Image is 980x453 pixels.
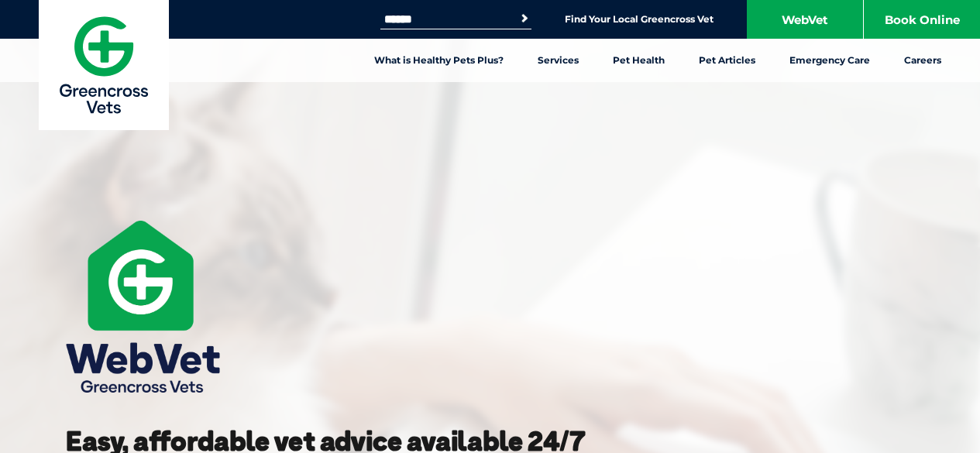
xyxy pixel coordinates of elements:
button: Search [517,11,532,26]
a: Pet Health [596,39,682,82]
a: Emergency Care [772,39,887,82]
a: Find Your Local Greencross Vet [565,13,714,26]
a: What is Healthy Pets Plus? [357,39,521,82]
a: Pet Articles [682,39,772,82]
a: Careers [887,39,958,82]
a: Services [521,39,596,82]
